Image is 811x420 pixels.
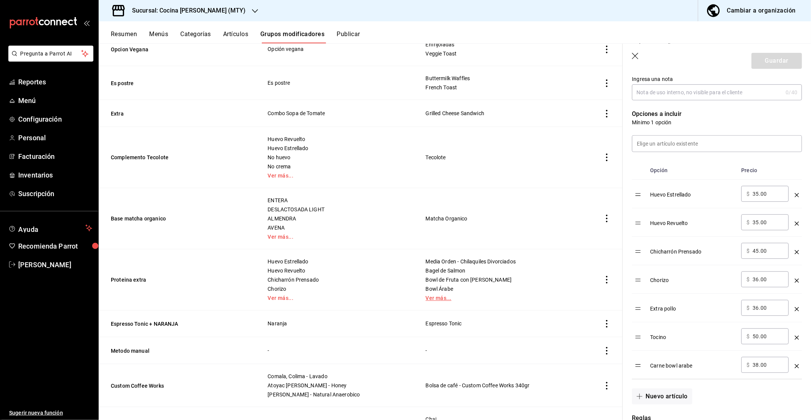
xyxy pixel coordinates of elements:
[650,186,735,198] div: Huevo Estrellado
[126,6,246,15] h3: Sucursal: Cocina [PERSON_NAME] (MTY)
[746,220,750,225] span: $
[650,271,735,284] div: Chorizo
[603,79,611,87] button: actions
[603,46,611,53] button: actions
[268,111,406,116] span: Combo Sopa de Tomate
[5,55,93,63] a: Pregunta a Parrot AI
[426,51,581,56] span: Veggie Toast
[650,357,735,369] div: Carne bowl arabe
[268,383,406,388] span: Atoyac [PERSON_NAME] - Honey
[603,154,611,161] button: actions
[18,151,92,162] span: Facturación
[268,198,406,203] span: ENTERA
[267,346,407,355] div: -
[181,30,211,43] button: Categorías
[268,259,406,264] span: Huevo Estrellado
[268,234,406,239] a: Ver más...
[111,320,202,328] button: Espresso Tonic + NARANJA
[603,320,611,328] button: actions
[738,161,792,180] th: Precio
[426,76,581,81] span: Buttermilk Waffles
[268,146,406,151] span: Huevo Estrellado
[268,164,406,169] span: No crema
[632,77,802,82] label: Ingresa una nota
[111,276,202,284] button: Proteina extra
[111,215,202,222] button: Base matcha organico
[268,216,406,221] span: ALMENDRA
[426,383,581,388] span: Bolsa de café - Custom Coffee Works 340gr
[9,409,92,417] span: Sugerir nueva función
[18,170,92,180] span: Inventarios
[603,110,611,117] button: actions
[268,277,406,282] span: Chicharrón Prensado
[18,241,92,251] span: Recomienda Parrot
[632,136,802,152] input: Elige un artículo existente
[111,154,202,161] button: Complemento Tecolote
[268,295,406,301] a: Ver más...
[111,46,202,53] button: Opcion Vegana
[426,286,581,292] span: Bowl Árabe
[786,89,797,96] div: 0 /40
[268,392,406,397] span: [PERSON_NAME] - Natural Anaerobico
[111,79,202,87] button: Es postre
[268,321,406,326] span: Naranja
[260,30,324,43] button: Grupos modificadores
[18,114,92,124] span: Configuración
[650,243,735,255] div: Chicharrón Prensado
[18,189,92,199] span: Suscripción
[18,133,92,143] span: Personal
[647,161,738,180] th: Opción
[268,46,406,52] span: Opción vegana
[632,85,783,100] input: Nota de uso interno, no visible para el cliente
[426,295,581,301] a: Ver más...
[426,42,581,47] span: Enfrijoladas
[426,111,581,116] span: Grilled Cheese Sandwich
[426,268,581,273] span: Bagel de Salmon
[83,20,90,26] button: open_drawer_menu
[746,248,750,254] span: $
[425,346,582,355] div: -
[603,276,611,284] button: actions
[8,46,93,62] button: Pregunta a Parrot AI
[650,300,735,312] div: Extra pollo
[632,161,802,379] table: optionsTable
[650,328,735,341] div: Tocino
[268,136,406,142] span: Huevo Revuelto
[746,191,750,197] span: $
[18,223,82,233] span: Ayuda
[650,214,735,227] div: Huevo Revuelto
[426,155,581,160] span: Tecolote
[426,321,581,326] span: Espresso Tonic
[746,277,750,282] span: $
[603,347,611,355] button: actions
[18,260,92,270] span: [PERSON_NAME]
[18,95,92,106] span: Menú
[268,155,406,160] span: No huevo
[268,207,406,212] span: DESLACTOSADA LIGHT
[111,347,202,355] button: Metodo manual
[20,50,82,58] span: Pregunta a Parrot AI
[603,215,611,222] button: actions
[268,286,406,292] span: Chorizo
[149,30,168,43] button: Menús
[426,277,581,282] span: Bowl de Fruta con [PERSON_NAME]
[746,305,750,311] span: $
[111,30,137,43] button: Resumen
[632,119,802,126] p: Mínimo 1 opción
[603,382,611,390] button: actions
[426,85,581,90] span: French Toast
[223,30,248,43] button: Artículos
[268,173,406,178] a: Ver más...
[746,362,750,368] span: $
[426,216,581,221] span: Matcha Organico
[632,388,692,404] button: Nuevo artículo
[337,30,360,43] button: Publicar
[111,110,202,117] button: Extra
[268,225,406,230] span: AVENA
[632,109,802,119] p: Opciones a incluir
[268,374,406,379] span: Comala, Colima - Lavado
[18,77,92,87] span: Reportes
[426,259,581,264] span: Media Orden - Chilaquiles Divorciados
[268,268,406,273] span: Huevo Revuelto
[268,80,406,86] span: Es postre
